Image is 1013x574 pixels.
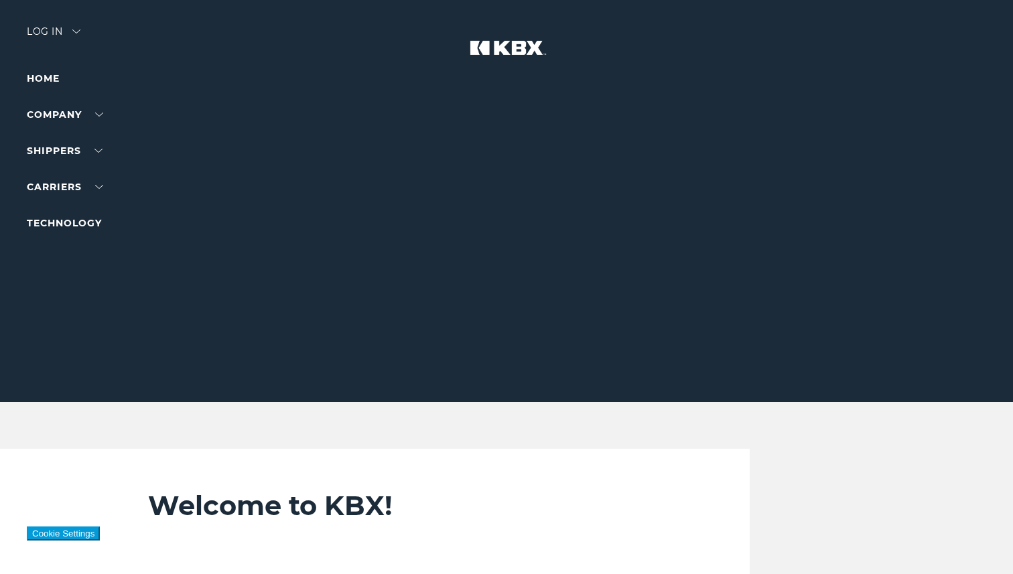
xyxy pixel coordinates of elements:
[27,217,102,229] a: Technology
[148,489,695,522] h2: Welcome to KBX!
[456,27,557,86] img: kbx logo
[27,526,100,541] button: Cookie Settings
[27,145,103,157] a: SHIPPERS
[72,29,80,33] img: arrow
[27,109,103,121] a: Company
[27,72,60,84] a: Home
[27,27,80,46] div: Log in
[27,181,103,193] a: Carriers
